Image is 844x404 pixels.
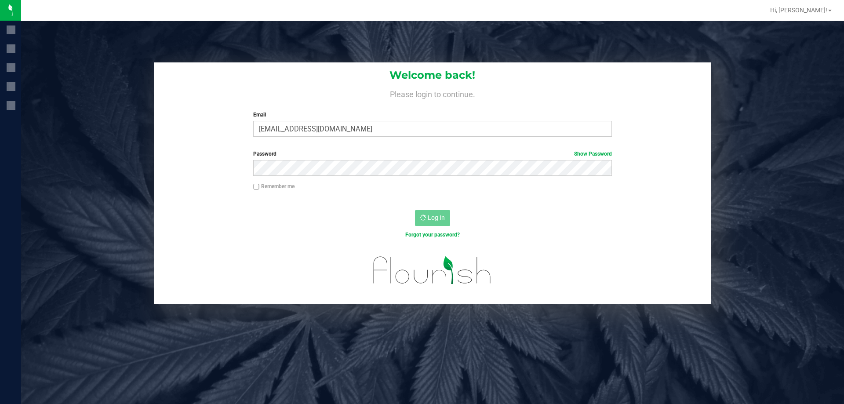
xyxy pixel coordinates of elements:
[253,182,295,190] label: Remember me
[253,111,611,119] label: Email
[363,248,502,293] img: flourish_logo.svg
[253,184,259,190] input: Remember me
[154,88,711,98] h4: Please login to continue.
[428,214,445,221] span: Log In
[405,232,460,238] a: Forgot your password?
[154,69,711,81] h1: Welcome back!
[253,151,276,157] span: Password
[415,210,450,226] button: Log In
[574,151,612,157] a: Show Password
[770,7,827,14] span: Hi, [PERSON_NAME]!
